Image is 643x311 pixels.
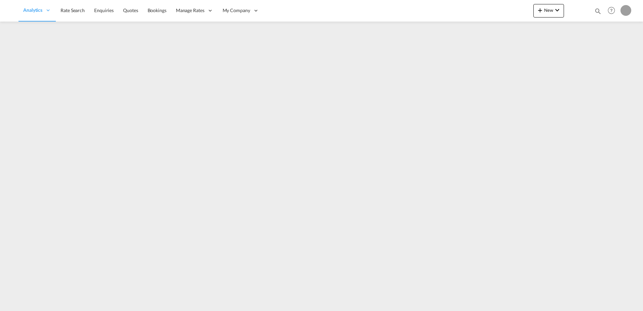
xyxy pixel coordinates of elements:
span: Rate Search [61,7,85,13]
span: New [536,7,561,13]
md-icon: icon-plus 400-fg [536,6,544,14]
md-icon: icon-magnify [594,7,602,15]
md-icon: icon-chevron-down [553,6,561,14]
button: icon-plus 400-fgNewicon-chevron-down [533,4,564,18]
div: icon-magnify [594,7,602,18]
span: Enquiries [94,7,114,13]
span: Analytics [23,7,42,13]
span: Bookings [148,7,166,13]
span: Help [606,5,617,16]
span: Manage Rates [176,7,204,14]
div: Help [606,5,620,17]
span: My Company [223,7,250,14]
span: Quotes [123,7,138,13]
